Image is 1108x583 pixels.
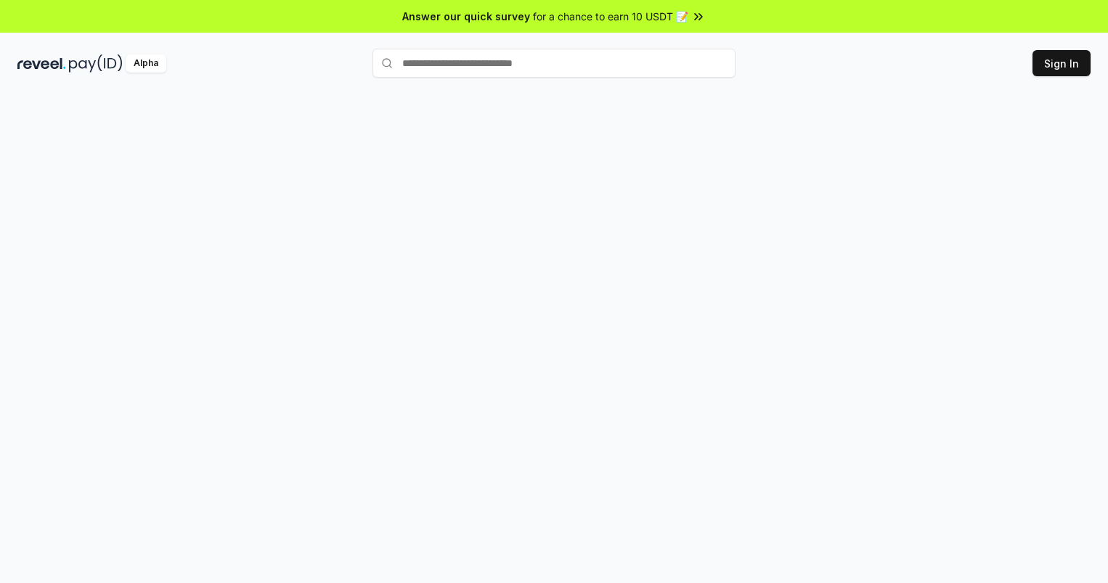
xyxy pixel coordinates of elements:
span: for a chance to earn 10 USDT 📝 [533,9,688,24]
span: Answer our quick survey [402,9,530,24]
img: pay_id [69,54,123,73]
button: Sign In [1032,50,1091,76]
div: Alpha [126,54,166,73]
img: reveel_dark [17,54,66,73]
